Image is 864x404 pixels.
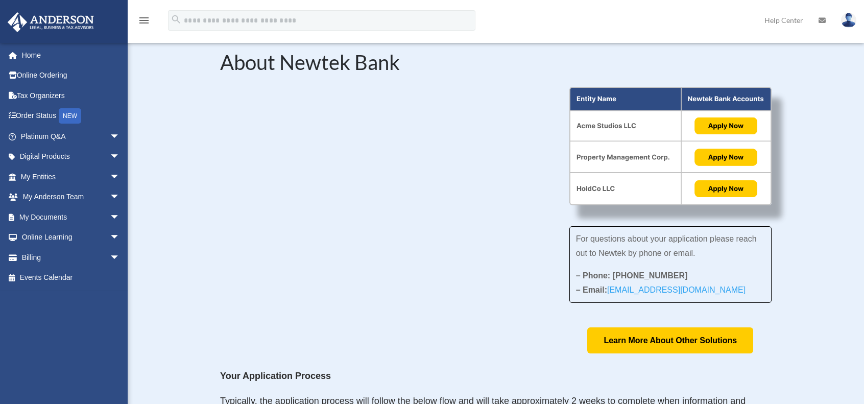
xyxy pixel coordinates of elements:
[7,227,135,248] a: Online Learningarrow_drop_down
[110,187,130,208] span: arrow_drop_down
[220,87,539,266] iframe: NewtekOne and Newtek Bank's Partnership with Anderson Advisors
[5,12,97,32] img: Anderson Advisors Platinum Portal
[59,108,81,124] div: NEW
[7,65,135,86] a: Online Ordering
[576,234,757,257] span: For questions about your application please reach out to Newtek by phone or email.
[841,13,856,28] img: User Pic
[576,271,688,280] strong: – Phone: [PHONE_NUMBER]
[138,18,150,27] a: menu
[7,85,135,106] a: Tax Organizers
[7,167,135,187] a: My Entitiesarrow_drop_down
[7,247,135,268] a: Billingarrow_drop_down
[7,187,135,207] a: My Anderson Teamarrow_drop_down
[110,247,130,268] span: arrow_drop_down
[7,45,135,65] a: Home
[587,327,753,353] a: Learn More About Other Solutions
[171,14,182,25] i: search
[110,147,130,168] span: arrow_drop_down
[7,126,135,147] a: Platinum Q&Aarrow_drop_down
[7,106,135,127] a: Order StatusNEW
[576,286,746,294] strong: – Email:
[110,126,130,147] span: arrow_drop_down
[7,147,135,167] a: Digital Productsarrow_drop_down
[138,14,150,27] i: menu
[7,207,135,227] a: My Documentsarrow_drop_down
[607,286,746,299] a: [EMAIL_ADDRESS][DOMAIN_NAME]
[220,371,331,381] strong: Your Application Process
[7,268,135,288] a: Events Calendar
[220,52,772,78] h2: About Newtek Bank
[569,87,772,205] img: About Partnership Graphic (3)
[110,207,130,228] span: arrow_drop_down
[110,167,130,187] span: arrow_drop_down
[110,227,130,248] span: arrow_drop_down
